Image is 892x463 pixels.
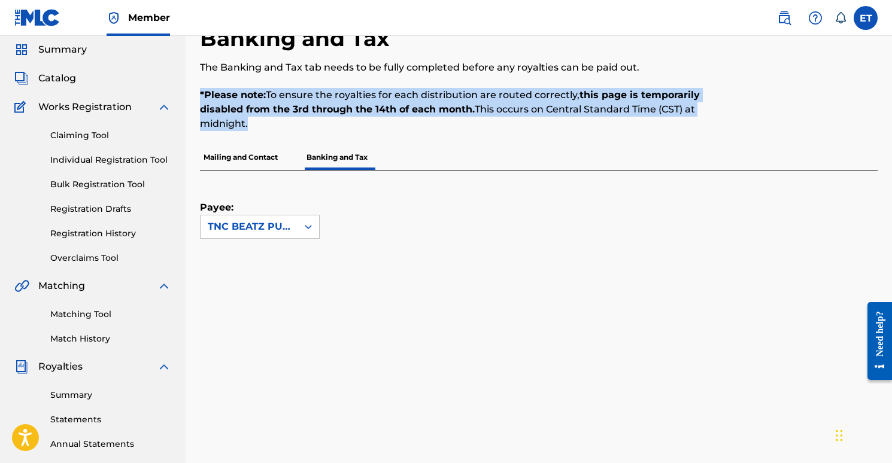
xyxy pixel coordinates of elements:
img: Catalog [14,71,29,86]
img: MLC Logo [14,9,60,26]
a: Registration Drafts [50,203,171,215]
img: expand [157,279,171,293]
span: Summary [38,42,87,57]
a: Claiming Tool [50,129,171,142]
p: Banking and Tax [303,145,371,170]
a: Matching Tool [50,308,171,321]
div: User Menu [854,6,878,30]
div: TNC BEATZ PUBLISHING [208,220,290,234]
p: To ensure the royalties for each distribution are routed correctly, This occurs on Central Standa... [200,88,722,131]
img: Top Rightsholder [107,11,121,25]
img: Royalties [14,360,29,374]
a: Statements [50,413,171,426]
h2: Banking and Tax [200,25,395,52]
label: Payee: [200,200,260,215]
div: Sohbet Aracı [832,406,892,463]
img: Matching [14,279,29,293]
a: CatalogCatalog [14,71,76,86]
img: search [777,11,791,25]
div: Help [803,6,827,30]
a: Bulk Registration Tool [50,178,171,191]
iframe: Chat Widget [832,406,892,463]
a: Individual Registration Tool [50,154,171,166]
img: expand [157,100,171,114]
iframe: Resource Center [858,293,892,389]
strong: *Please note: [200,89,266,100]
p: The Banking and Tax tab needs to be fully completed before any royalties can be paid out. [200,60,722,75]
div: Notifications [835,12,847,24]
a: Public Search [772,6,796,30]
span: Catalog [38,71,76,86]
img: expand [157,360,171,374]
a: SummarySummary [14,42,87,57]
div: Sürükle [836,418,843,453]
a: Overclaims Tool [50,252,171,264]
a: Annual Statements [50,438,171,450]
a: Match History [50,333,171,345]
img: Works Registration [14,100,30,114]
span: Matching [38,279,85,293]
img: Summary [14,42,29,57]
a: Registration History [50,227,171,240]
a: Summary [50,389,171,401]
span: Works Registration [38,100,132,114]
p: Mailing and Contact [200,145,281,170]
span: Royalties [38,360,83,374]
img: help [808,11,823,25]
span: Member [128,11,170,25]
